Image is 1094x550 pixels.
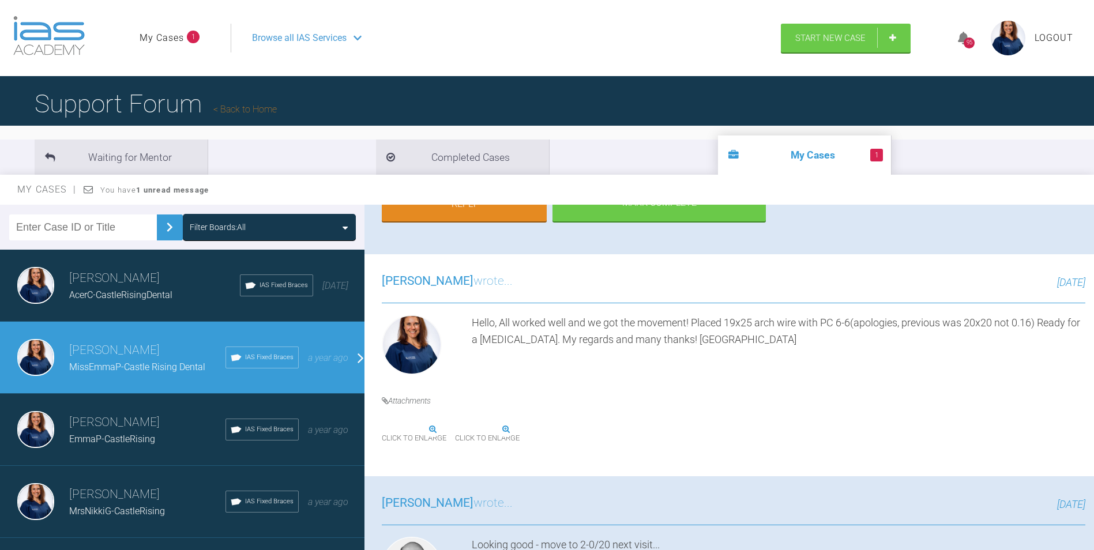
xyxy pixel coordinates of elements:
div: Filter Boards: All [190,221,246,233]
span: Click to enlarge [461,430,531,447]
li: Waiting for Mentor [35,140,208,175]
span: AcerC-CastleRisingDental [69,289,172,300]
span: a year ago [308,424,348,435]
span: IAS Fixed Braces [245,424,294,435]
h4: Attachments [382,394,1085,407]
strong: 1 unread message [136,186,209,194]
img: Kinga Maciejewska [17,411,54,448]
span: EmmaP-CastleRising [69,434,155,444]
a: Start New Case [781,24,911,52]
h3: wrote... [382,494,513,513]
a: My Cases [140,31,184,46]
img: logo-light.3e3ef733.png [13,16,85,55]
span: IAS Fixed Braces [245,496,294,507]
input: Enter Case ID or Title [9,214,157,240]
h3: [PERSON_NAME] [69,485,225,504]
h3: wrote... [382,272,513,291]
img: chevronRight.28bd32b0.svg [160,218,179,236]
li: My Cases [718,135,891,175]
span: 1 [870,149,883,161]
li: Completed Cases [376,140,549,175]
div: 95 [964,37,975,48]
img: DSC_0196.JPG [382,415,452,430]
span: You have [100,186,209,194]
h1: Support Forum [35,84,277,124]
span: a year ago [308,352,348,363]
span: [PERSON_NAME] [382,274,473,288]
img: Kinga Maciejewska [17,483,54,520]
span: [DATE] [1057,276,1085,288]
span: MissEmmaP-Castle Rising Dental [69,361,205,372]
span: IAS Fixed Braces [245,352,294,363]
a: Logout [1035,31,1073,46]
img: Kinga Maciejewska [17,267,54,304]
h3: [PERSON_NAME] [69,413,225,432]
span: Browse all IAS Services [252,31,347,46]
span: 1 [187,31,200,43]
span: Click to enlarge [382,430,452,447]
span: a year ago [308,496,348,507]
span: MrsNikkiG-CastleRising [69,506,165,517]
span: IAS Fixed Braces [260,280,308,291]
h3: [PERSON_NAME] [69,341,225,360]
span: [PERSON_NAME] [382,496,473,510]
img: profile.png [991,21,1025,55]
img: DSC_0195.JPG [461,415,531,430]
span: [DATE] [1057,498,1085,510]
span: [DATE] [322,280,348,291]
span: Start New Case [795,33,866,43]
a: Back to Home [213,104,277,115]
span: My Cases [17,184,77,195]
h3: [PERSON_NAME] [69,269,240,288]
img: Kinga Maciejewska [382,315,442,375]
img: Kinga Maciejewska [17,339,54,376]
div: Hello, All worked well and we got the movement! Placed 19x25 arch wire with PC 6-6(apologies, pre... [472,315,1085,379]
